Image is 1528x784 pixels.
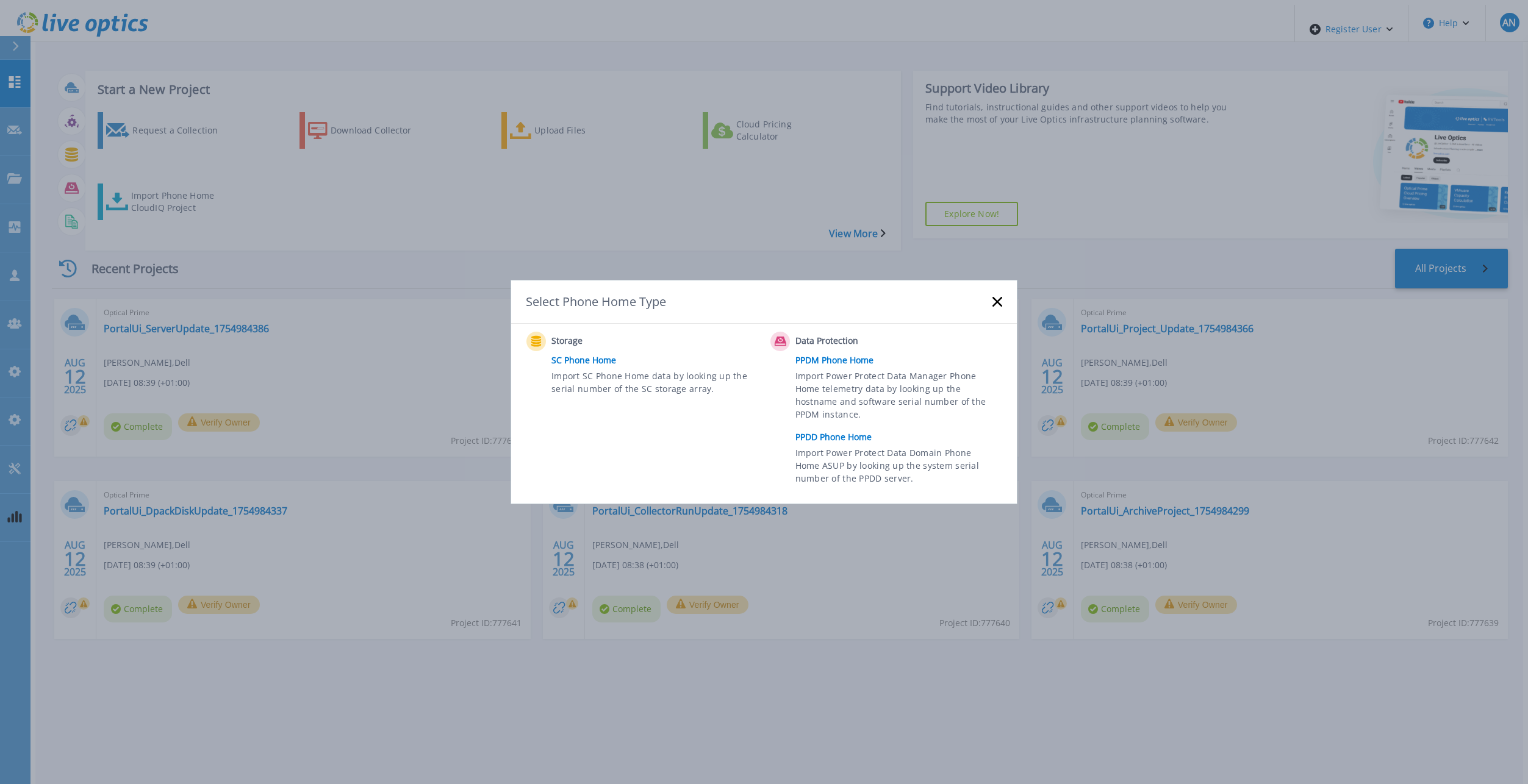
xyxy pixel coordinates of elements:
[526,293,667,310] div: Select Phone Home Type
[795,334,917,349] span: Data Protection
[795,428,1008,446] a: PPDD Phone Home
[795,369,999,426] span: Import Power Protect Data Manager Phone Home telemetry data by looking up the hostname and softwa...
[795,351,1008,369] a: PPDM Phone Home
[795,446,999,488] span: Import Power Protect Data Domain Phone Home ASUP by looking up the system serial number of the PP...
[551,369,755,397] span: Import SC Phone Home data by looking up the serial number of the SC storage array.
[551,334,673,349] span: Storage
[551,351,764,369] a: SC Phone Home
